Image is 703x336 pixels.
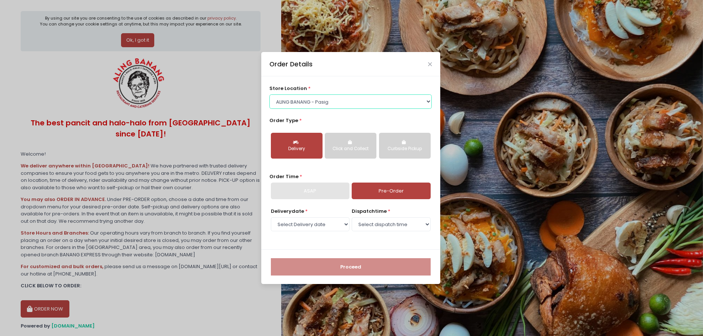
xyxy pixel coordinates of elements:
button: Close [428,62,432,66]
button: Curbside Pickup [379,133,431,159]
span: Delivery date [271,208,304,215]
button: Click and Collect [325,133,376,159]
span: Order Time [269,173,299,180]
span: store location [269,85,307,92]
button: Proceed [271,258,431,276]
div: Click and Collect [330,146,371,152]
span: Order Type [269,117,298,124]
button: Delivery [271,133,323,159]
div: Delivery [276,146,317,152]
span: dispatch time [352,208,387,215]
a: Pre-Order [352,183,430,200]
div: Curbside Pickup [384,146,425,152]
div: Order Details [269,59,313,69]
